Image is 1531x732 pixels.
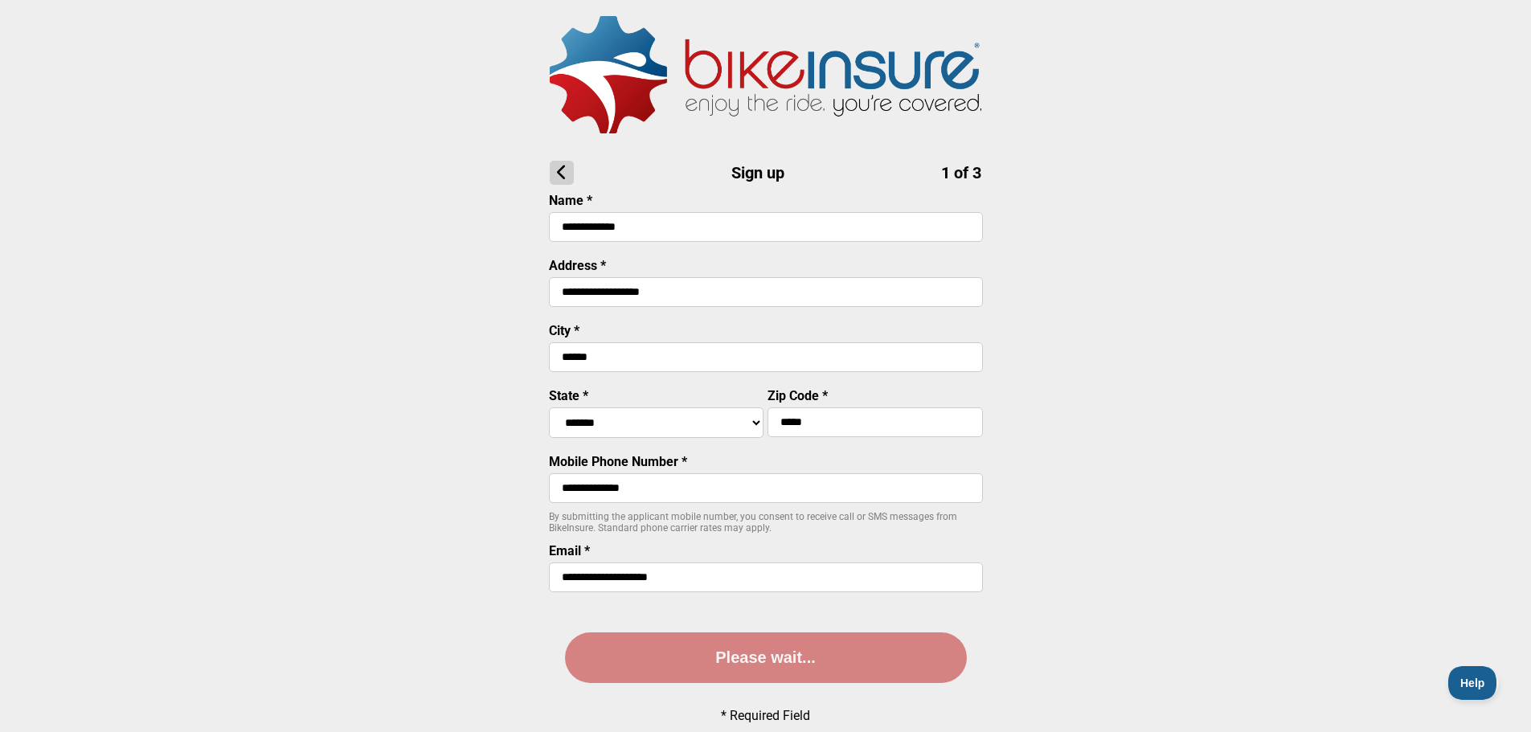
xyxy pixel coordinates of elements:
iframe: Toggle Customer Support [1448,666,1499,700]
label: City * [549,323,579,338]
label: Address * [549,258,606,273]
label: Zip Code * [768,388,828,403]
p: * Required Field [721,708,810,723]
label: Email * [549,543,590,558]
label: State * [549,388,588,403]
h1: Sign up [550,161,981,185]
p: By submitting the applicant mobile number, you consent to receive call or SMS messages from BikeI... [549,511,983,534]
span: 1 of 3 [941,163,981,182]
label: Mobile Phone Number * [549,454,687,469]
label: Name * [549,193,592,208]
